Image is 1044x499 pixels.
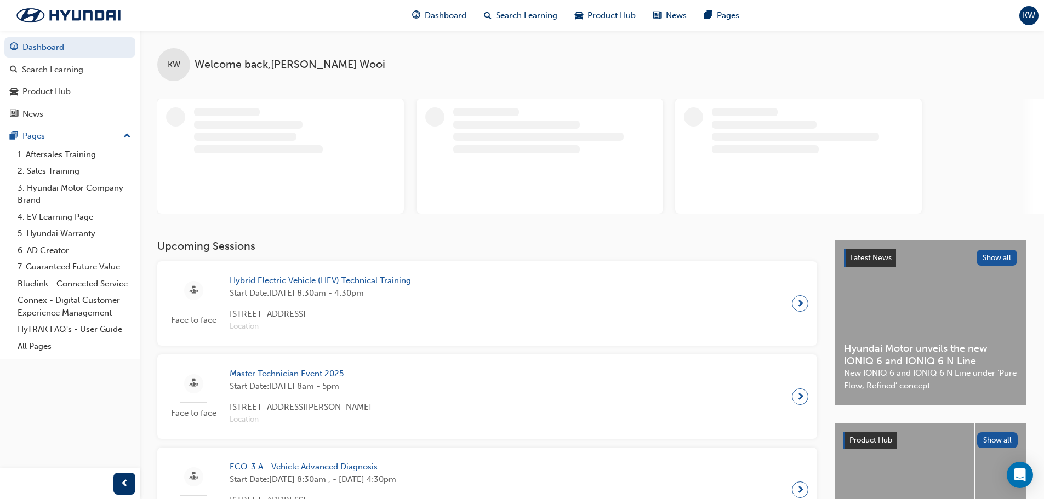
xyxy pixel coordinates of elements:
[666,9,687,22] span: News
[13,338,135,355] a: All Pages
[157,240,817,253] h3: Upcoming Sessions
[977,250,1018,266] button: Show all
[13,225,135,242] a: 5. Hyundai Warranty
[844,342,1017,367] span: Hyundai Motor unveils the new IONIQ 6 and IONIQ 6 N Line
[168,59,180,71] span: KW
[403,4,475,27] a: guage-iconDashboard
[644,4,695,27] a: news-iconNews
[977,432,1018,448] button: Show all
[230,368,372,380] span: Master Technician Event 2025
[835,240,1026,405] a: Latest NewsShow allHyundai Motor unveils the new IONIQ 6 and IONIQ 6 N LineNew IONIQ 6 and IONIQ ...
[5,4,132,27] img: Trak
[4,104,135,124] a: News
[484,9,492,22] span: search-icon
[13,163,135,180] a: 2. Sales Training
[653,9,661,22] span: news-icon
[587,9,636,22] span: Product Hub
[4,126,135,146] button: Pages
[796,296,805,311] span: next-icon
[844,367,1017,392] span: New IONIQ 6 and IONIQ 6 N Line under ‘Pure Flow, Refined’ concept.
[4,35,135,126] button: DashboardSearch LearningProduct HubNews
[230,308,411,320] span: [STREET_ADDRESS]
[1023,9,1035,22] span: KW
[22,64,83,76] div: Search Learning
[13,146,135,163] a: 1. Aftersales Training
[796,482,805,497] span: next-icon
[10,87,18,97] span: car-icon
[230,287,411,300] span: Start Date: [DATE] 8:30am - 4:30pm
[22,108,43,121] div: News
[4,60,135,80] a: Search Learning
[4,82,135,102] a: Product Hub
[843,432,1018,449] a: Product HubShow all
[230,461,396,473] span: ECO-3 A - Vehicle Advanced Diagnosis
[575,9,583,22] span: car-icon
[166,407,221,420] span: Face to face
[190,470,198,484] span: sessionType_FACE_TO_FACE-icon
[1019,6,1039,25] button: KW
[190,284,198,297] span: sessionType_FACE_TO_FACE-icon
[230,380,372,393] span: Start Date: [DATE] 8am - 5pm
[844,249,1017,267] a: Latest NewsShow all
[496,9,557,22] span: Search Learning
[13,292,135,321] a: Connex - Digital Customer Experience Management
[13,209,135,226] a: 4. EV Learning Page
[704,9,712,22] span: pages-icon
[10,131,18,141] span: pages-icon
[13,321,135,338] a: HyTRAK FAQ's - User Guide
[166,314,221,326] span: Face to face
[10,110,18,119] span: news-icon
[230,401,372,414] span: [STREET_ADDRESS][PERSON_NAME]
[230,320,411,333] span: Location
[13,276,135,292] a: Bluelink - Connected Service
[10,43,18,53] span: guage-icon
[195,59,385,71] span: Welcome back , [PERSON_NAME] Wooi
[850,253,892,262] span: Latest News
[10,65,18,75] span: search-icon
[1007,462,1033,488] div: Open Intercom Messenger
[166,270,808,337] a: Face to faceHybrid Electric Vehicle (HEV) Technical TrainingStart Date:[DATE] 8:30am - 4:30pm[STR...
[475,4,566,27] a: search-iconSearch Learning
[22,130,45,142] div: Pages
[13,180,135,209] a: 3. Hyundai Motor Company Brand
[230,414,372,426] span: Location
[121,477,129,491] span: prev-icon
[566,4,644,27] a: car-iconProduct Hub
[4,37,135,58] a: Dashboard
[230,274,411,287] span: Hybrid Electric Vehicle (HEV) Technical Training
[412,9,420,22] span: guage-icon
[123,129,131,144] span: up-icon
[22,85,71,98] div: Product Hub
[13,259,135,276] a: 7. Guaranteed Future Value
[166,363,808,430] a: Face to faceMaster Technician Event 2025Start Date:[DATE] 8am - 5pm[STREET_ADDRESS][PERSON_NAME]L...
[695,4,748,27] a: pages-iconPages
[190,377,198,391] span: sessionType_FACE_TO_FACE-icon
[717,9,739,22] span: Pages
[849,435,892,445] span: Product Hub
[230,473,396,486] span: Start Date: [DATE] 8:30am , - [DATE] 4:30pm
[796,389,805,404] span: next-icon
[425,9,466,22] span: Dashboard
[13,242,135,259] a: 6. AD Creator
